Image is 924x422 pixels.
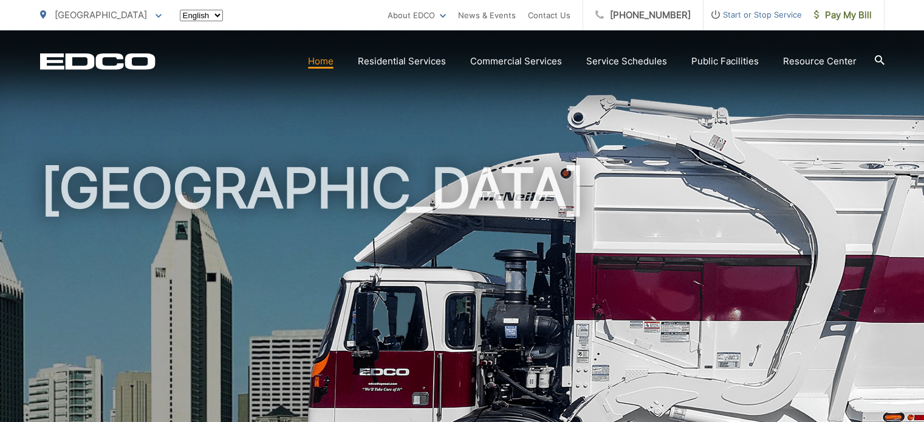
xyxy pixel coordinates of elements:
[388,8,446,22] a: About EDCO
[358,54,446,69] a: Residential Services
[528,8,570,22] a: Contact Us
[691,54,759,69] a: Public Facilities
[40,53,156,70] a: EDCD logo. Return to the homepage.
[586,54,667,69] a: Service Schedules
[458,8,516,22] a: News & Events
[783,54,857,69] a: Resource Center
[814,8,872,22] span: Pay My Bill
[308,54,334,69] a: Home
[55,9,147,21] span: [GEOGRAPHIC_DATA]
[470,54,562,69] a: Commercial Services
[180,10,223,21] select: Select a language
